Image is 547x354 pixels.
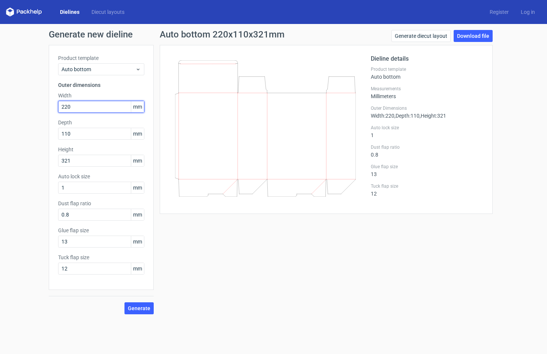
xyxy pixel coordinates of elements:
div: 12 [371,183,483,197]
h3: Outer dimensions [58,81,144,89]
span: mm [131,236,144,247]
label: Product template [371,66,483,72]
span: , Depth : 110 [394,113,420,119]
label: Glue flap size [58,227,144,234]
div: 13 [371,164,483,177]
span: Auto bottom [61,66,135,73]
label: Auto lock size [58,173,144,180]
span: mm [131,101,144,112]
label: Width [58,92,144,99]
label: Product template [58,54,144,62]
a: Log in [515,8,541,16]
label: Tuck flap size [371,183,483,189]
label: Height [58,146,144,153]
label: Tuck flap size [58,254,144,261]
div: 1 [371,125,483,138]
span: , Height : 321 [420,113,446,119]
div: Auto bottom [371,66,483,80]
span: mm [131,128,144,139]
a: Generate diecut layout [391,30,451,42]
label: Depth [58,119,144,126]
span: mm [131,263,144,274]
label: Dust flap ratio [58,200,144,207]
label: Measurements [371,86,483,92]
span: Width : 220 [371,113,394,119]
span: mm [131,155,144,166]
label: Dust flap ratio [371,144,483,150]
button: Generate [124,302,154,314]
div: Millimeters [371,86,483,99]
span: mm [131,182,144,193]
a: Download file [454,30,493,42]
h1: Generate new dieline [49,30,499,39]
span: mm [131,209,144,220]
div: 0.8 [371,144,483,158]
a: Dielines [54,8,85,16]
span: Generate [128,306,150,311]
label: Glue flap size [371,164,483,170]
a: Diecut layouts [85,8,130,16]
h1: Auto bottom 220x110x321mm [160,30,285,39]
label: Outer Dimensions [371,105,483,111]
h2: Dieline details [371,54,483,63]
a: Register [484,8,515,16]
label: Auto lock size [371,125,483,131]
